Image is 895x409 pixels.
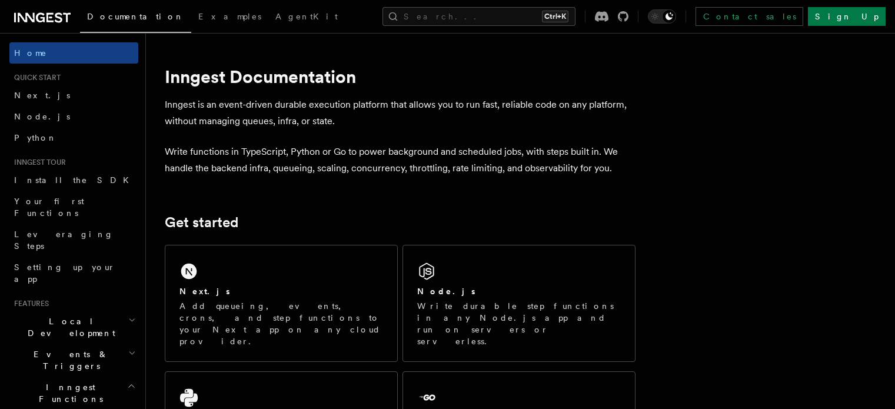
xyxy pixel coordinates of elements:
[9,348,128,372] span: Events & Triggers
[165,144,636,177] p: Write functions in TypeScript, Python or Go to power background and scheduled jobs, with steps bu...
[648,9,676,24] button: Toggle dark mode
[402,245,636,362] a: Node.jsWrite durable step functions in any Node.js app and run on servers or serverless.
[696,7,803,26] a: Contact sales
[9,315,128,339] span: Local Development
[14,91,70,100] span: Next.js
[165,214,238,231] a: Get started
[14,262,115,284] span: Setting up your app
[268,4,345,32] a: AgentKit
[198,12,261,21] span: Examples
[14,197,84,218] span: Your first Functions
[9,127,138,148] a: Python
[542,11,568,22] kbd: Ctrl+K
[9,224,138,257] a: Leveraging Steps
[382,7,575,26] button: Search...Ctrl+K
[9,169,138,191] a: Install the SDK
[9,85,138,106] a: Next.js
[14,230,114,251] span: Leveraging Steps
[9,344,138,377] button: Events & Triggers
[275,12,338,21] span: AgentKit
[9,191,138,224] a: Your first Functions
[80,4,191,33] a: Documentation
[165,245,398,362] a: Next.jsAdd queueing, events, crons, and step functions to your Next app on any cloud provider.
[9,158,66,167] span: Inngest tour
[9,106,138,127] a: Node.js
[14,175,136,185] span: Install the SDK
[9,381,127,405] span: Inngest Functions
[9,311,138,344] button: Local Development
[14,47,47,59] span: Home
[165,97,636,129] p: Inngest is an event-driven durable execution platform that allows you to run fast, reliable code ...
[165,66,636,87] h1: Inngest Documentation
[191,4,268,32] a: Examples
[14,112,70,121] span: Node.js
[9,299,49,308] span: Features
[417,300,621,347] p: Write durable step functions in any Node.js app and run on servers or serverless.
[14,133,57,142] span: Python
[9,42,138,64] a: Home
[87,12,184,21] span: Documentation
[9,257,138,290] a: Setting up your app
[9,73,61,82] span: Quick start
[808,7,886,26] a: Sign Up
[417,285,475,297] h2: Node.js
[179,285,230,297] h2: Next.js
[179,300,383,347] p: Add queueing, events, crons, and step functions to your Next app on any cloud provider.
